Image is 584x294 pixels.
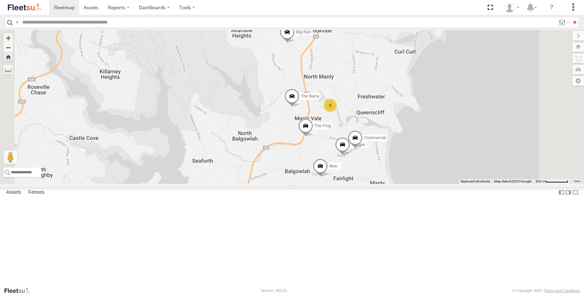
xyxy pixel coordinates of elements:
a: Terms [574,180,581,183]
a: Terms and Conditions [544,289,580,293]
div: © Copyright 2025 - [512,289,580,293]
div: Katy Horvath [502,2,522,13]
label: Measure [3,65,13,74]
button: Zoom out [3,43,13,52]
span: 500 m [536,179,545,183]
label: Assets [3,188,24,197]
button: Keyboard shortcuts [461,179,490,184]
a: Visit our Website [4,287,35,294]
label: Dock Summary Table to the Right [565,187,572,197]
span: The Frog [315,123,331,128]
label: Search Query [14,17,20,27]
button: Zoom in [3,33,13,43]
span: Moe [329,164,337,168]
img: fleetsu-logo-horizontal.svg [7,3,42,12]
div: 5 [323,99,337,112]
span: Commercial [364,135,386,140]
span: Big Red [296,30,311,34]
button: Zoom Home [3,52,13,61]
span: Troopie [351,142,365,147]
label: Map Settings [572,76,584,86]
i: ? [546,2,557,13]
label: Hide Summary Table [572,187,579,197]
label: Search Filter Options [556,17,571,27]
span: Map data ©2025 Google [494,179,531,183]
button: Map scale: 500 m per 63 pixels [533,179,570,184]
label: Dock Summary Table to the Left [558,187,565,197]
div: Version: 305.01 [261,289,287,293]
span: The Barra [301,94,319,99]
label: Fences [25,188,48,197]
button: Drag Pegman onto the map to open Street View [3,150,17,164]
